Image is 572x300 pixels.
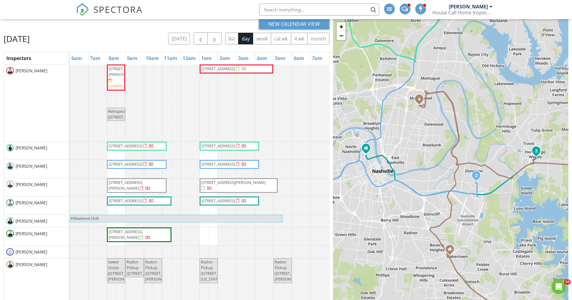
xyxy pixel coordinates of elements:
img: mark.png [6,181,14,188]
a: 6am [70,53,83,63]
div: House Call Home Inspection & Pest Control [432,10,492,16]
img: darrell.png [6,162,14,170]
a: 7am [89,53,102,63]
h2: [DATE] [4,33,30,45]
span: [STREET_ADDRESS][PERSON_NAME] [109,229,142,240]
span: [PERSON_NAME] [14,145,48,151]
img: adam_.png [6,144,14,151]
span: [PERSON_NAME] [14,218,48,224]
span: Reinspection ([STREET_ADDRESS]) [108,109,144,120]
span: SPECTORA [93,3,143,16]
span: [STREET_ADDRESS] [201,66,235,71]
a: Zoom out [337,31,346,40]
a: SPECTORA [76,8,143,21]
button: cal wk [271,33,291,44]
span: [STREET_ADDRESS] [201,198,235,203]
a: 6pm [292,53,306,63]
span: Radon Pickup ([STREET_ADDRESS][PERSON_NAME]) [145,259,180,282]
span: Sewer Scope ([STREET_ADDRESS][PERSON_NAME]) [108,259,143,282]
span: [STREET_ADDRESS][PERSON_NAME] [109,66,142,77]
img: The Best Home Inspection Software - Spectora [76,3,89,16]
i: 2 [535,149,537,153]
img: stefanie.png [6,217,14,225]
span: [STREET_ADDRESS] [109,161,142,167]
a: 10am [144,53,160,63]
span: Radon Pickup ([STREET_ADDRESS][US_STATE]) [201,259,236,282]
a: 8am [107,53,121,63]
span: Weekend Shift [73,216,99,221]
a: 12pm [181,53,197,63]
span: [PERSON_NAME] [14,200,48,206]
button: New Calendar View [259,19,330,29]
button: [DATE] [168,33,190,44]
img: isaac.png [6,67,14,74]
span: [PERSON_NAME] [14,68,48,74]
div: 5403 Zinnia Ln , Nashville, TN 37076 [536,151,540,154]
div: 1350 Rosa L Parks Blvd Apt 401, Nashville TN 37208 [366,148,370,151]
div: 906 Virginia Ave , Nashville, TN 37216 [419,99,423,102]
span: [PERSON_NAME] [14,181,48,187]
button: 4 wk [291,33,308,44]
a: Zoom in [337,22,346,31]
a: 5pm [274,53,287,63]
a: 11am [162,53,179,63]
span: Radon Pickup ([STREET_ADDRESS]) [127,259,163,276]
a: 2pm [218,53,232,63]
span: [PERSON_NAME] [14,262,48,268]
span: 10 [564,280,571,284]
span: [STREET_ADDRESS][PERSON_NAME] [201,180,265,185]
button: Previous day [194,32,208,45]
span: [STREET_ADDRESS] [201,143,235,148]
a: 9am [126,53,139,63]
span: [PERSON_NAME] [14,163,48,169]
span: [STREET_ADDRESS] [109,143,142,148]
a: 4pm [255,53,269,63]
span: [PERSON_NAME] [14,231,48,237]
button: week [253,33,271,44]
div: 2728 Nodyne Dr , Nashville, TN 37214 [476,175,480,179]
button: Next day [207,32,222,45]
img: patrick.png [6,199,14,206]
span: [PERSON_NAME] [14,249,48,255]
div: 301 S Perimeter Park Dr #100, Nashville TN 37211 [450,249,453,253]
button: list [225,33,239,44]
span: [STREET_ADDRESS] [109,198,142,203]
span: Inspectors [6,55,31,61]
i: 2 [475,174,477,178]
iframe: Intercom live chat [552,280,566,294]
a: 7pm [310,53,324,63]
img: greg.png [6,261,14,268]
input: Search everything... [259,4,379,16]
div: Confirm [108,83,123,88]
a: 1pm [200,53,213,63]
span: Radon Pickup ([STREET_ADDRESS] [PERSON_NAME]) [275,259,310,282]
img: dave.png [6,230,14,237]
a: 3pm [237,53,250,63]
img: default-user-f0147aede5fd5fa78ca7ade42f37bd4542148d508eef1c3d3ea960f66861d68b.jpg [6,248,14,256]
span: [STREET_ADDRESS] [201,161,235,167]
div: [PERSON_NAME] [449,4,488,10]
span: [STREET_ADDRESS][PERSON_NAME] [109,180,142,191]
button: day [238,33,253,44]
button: month [307,33,329,44]
i: 4 [418,97,420,101]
